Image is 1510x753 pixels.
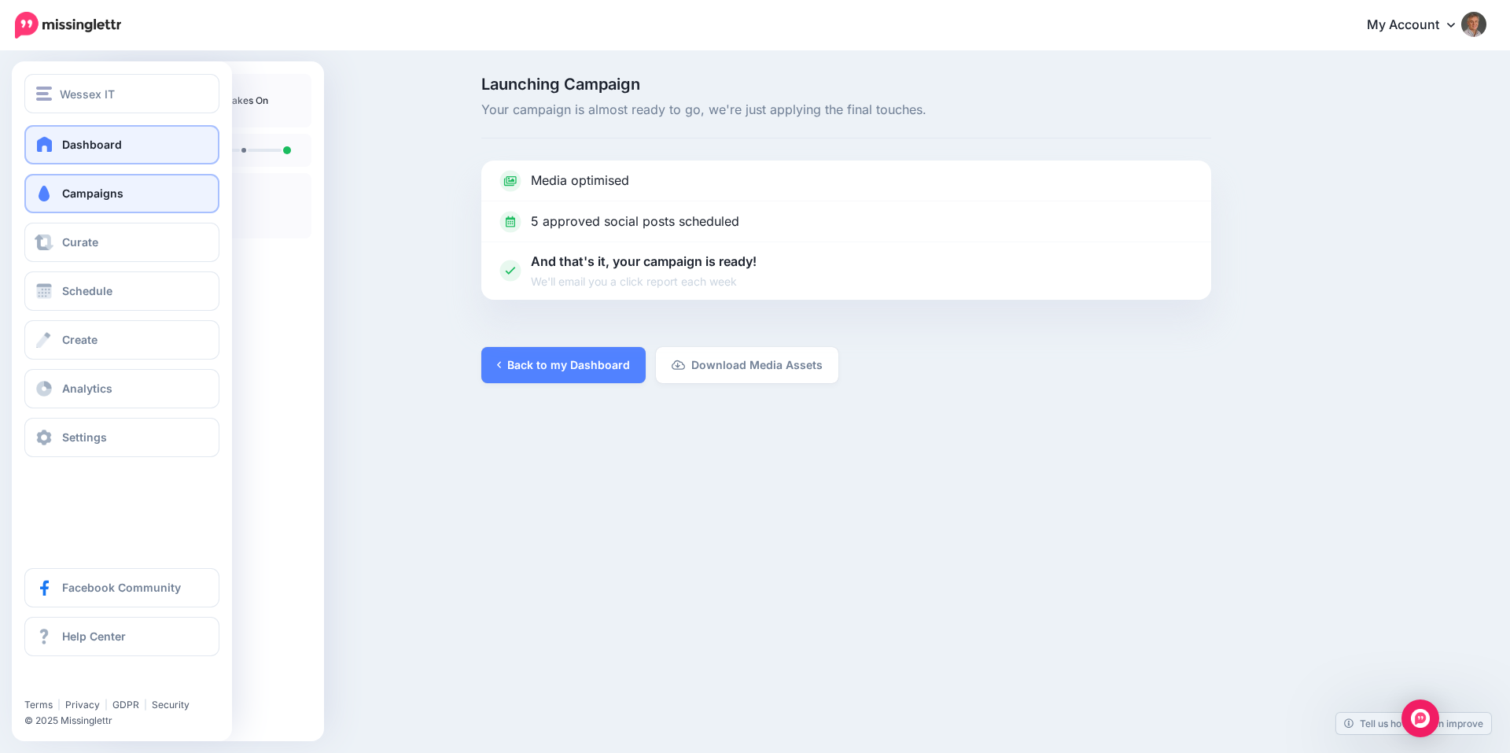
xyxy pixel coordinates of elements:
[112,699,139,711] a: GDPR
[531,212,739,232] p: 5 approved social posts scheduled
[105,699,108,711] span: |
[24,713,229,729] li: © 2025 Missinglettr
[24,369,219,408] a: Analytics
[62,333,98,346] span: Create
[62,186,123,200] span: Campaigns
[24,223,219,262] a: Curate
[24,699,53,711] a: Terms
[62,284,112,297] span: Schedule
[531,252,757,290] p: And that's it, your campaign is ready!
[531,171,629,191] p: Media optimised
[1401,699,1439,737] div: Open Intercom Messenger
[24,418,219,457] a: Settings
[62,235,98,249] span: Curate
[24,320,219,360] a: Create
[24,676,144,692] iframe: Twitter Follow Button
[24,271,219,311] a: Schedule
[24,617,219,656] a: Help Center
[481,100,1211,120] span: Your campaign is almost ready to go, we're just applying the final touches.
[57,699,61,711] span: |
[24,568,219,607] a: Facebook Community
[24,74,219,113] button: Wessex IT
[24,125,219,164] a: Dashboard
[481,76,1211,92] span: Launching Campaign
[656,347,839,383] a: Download Media Assets
[1336,713,1491,734] a: Tell us how we can improve
[1351,6,1486,45] a: My Account
[62,430,107,444] span: Settings
[62,581,181,594] span: Facebook Community
[24,174,219,213] a: Campaigns
[36,87,52,101] img: menu.png
[60,85,115,103] span: Wessex IT
[62,382,112,395] span: Analytics
[481,347,646,383] a: Back to my Dashboard
[15,12,121,39] img: Missinglettr
[65,699,100,711] a: Privacy
[531,272,757,290] span: We'll email you a click report each week
[152,699,190,711] a: Security
[62,629,126,643] span: Help Center
[144,699,147,711] span: |
[62,138,122,151] span: Dashboard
